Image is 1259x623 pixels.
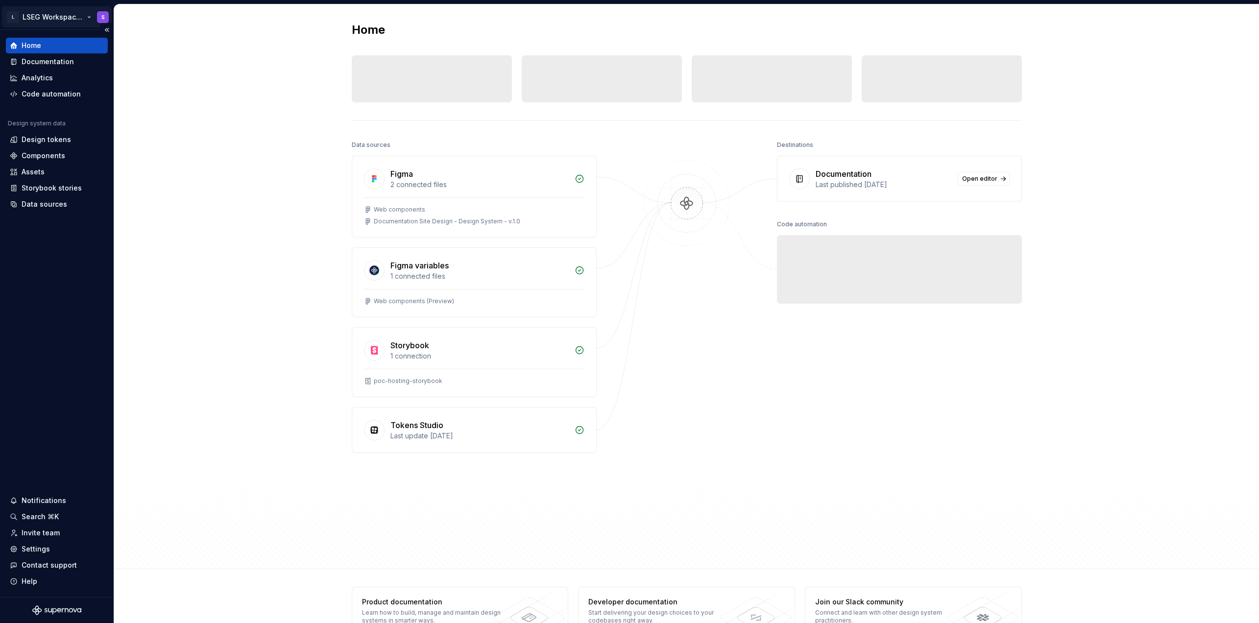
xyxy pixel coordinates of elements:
[362,597,505,607] div: Product documentation
[390,168,413,180] div: Figma
[22,199,67,209] div: Data sources
[22,528,60,538] div: Invite team
[390,339,429,351] div: Storybook
[23,12,85,22] div: LSEG Workspace Design System
[22,73,53,83] div: Analytics
[6,541,108,557] a: Settings
[352,22,385,38] h2: Home
[588,597,731,607] div: Developer documentation
[101,13,105,21] div: S
[22,167,45,177] div: Assets
[22,560,77,570] div: Contact support
[6,132,108,147] a: Design tokens
[374,217,520,225] div: Documentation Site Design - Design System - v.1.0
[22,135,71,144] div: Design tokens
[958,172,1010,186] a: Open editor
[352,247,597,317] a: Figma variables1 connected filesWeb components (Preview)
[6,148,108,164] a: Components
[962,175,997,183] span: Open editor
[6,54,108,70] a: Documentation
[777,138,813,152] div: Destinations
[390,351,569,361] div: 1 connection
[22,41,41,50] div: Home
[7,11,19,23] div: L
[6,493,108,508] button: Notifications
[390,271,569,281] div: 1 connected files
[2,6,112,27] button: LLSEG Workspace Design SystemS
[390,180,569,190] div: 2 connected files
[352,407,597,453] a: Tokens StudioLast update [DATE]
[22,544,50,554] div: Settings
[390,260,449,271] div: Figma variables
[815,597,958,607] div: Join our Slack community
[816,180,952,190] div: Last published [DATE]
[374,377,442,385] div: poc-hosting-storybook
[8,120,66,127] div: Design system data
[22,512,59,522] div: Search ⌘K
[374,206,425,214] div: Web components
[22,576,37,586] div: Help
[390,431,569,441] div: Last update [DATE]
[22,183,82,193] div: Storybook stories
[374,297,454,305] div: Web components (Preview)
[6,38,108,53] a: Home
[777,217,827,231] div: Code automation
[352,156,597,238] a: Figma2 connected filesWeb componentsDocumentation Site Design - Design System - v.1.0
[390,419,443,431] div: Tokens Studio
[6,574,108,589] button: Help
[816,168,872,180] div: Documentation
[6,509,108,525] button: Search ⌘K
[22,151,65,161] div: Components
[352,327,597,397] a: Storybook1 connectionpoc-hosting-storybook
[6,70,108,86] a: Analytics
[22,496,66,505] div: Notifications
[22,57,74,67] div: Documentation
[32,605,81,615] svg: Supernova Logo
[22,89,81,99] div: Code automation
[100,23,114,37] button: Collapse sidebar
[6,557,108,573] button: Contact support
[6,180,108,196] a: Storybook stories
[6,525,108,541] a: Invite team
[352,138,390,152] div: Data sources
[6,164,108,180] a: Assets
[6,196,108,212] a: Data sources
[6,86,108,102] a: Code automation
